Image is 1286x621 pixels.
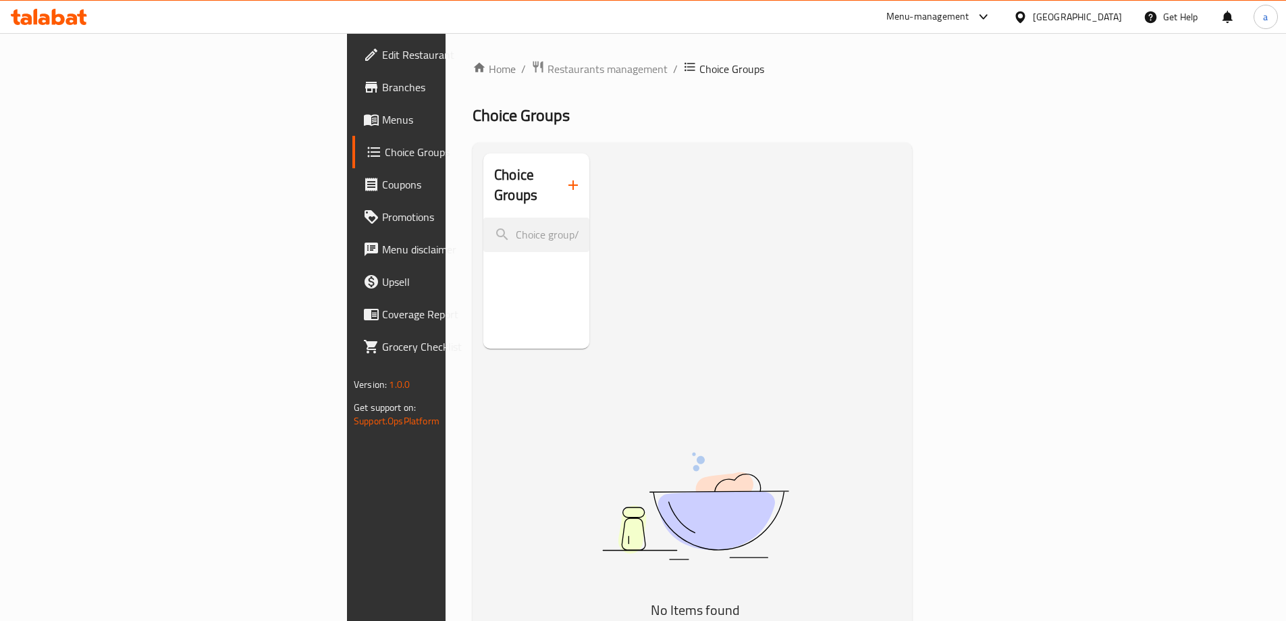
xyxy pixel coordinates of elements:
a: Promotions [352,201,562,233]
a: Restaurants management [531,60,668,78]
span: Menus [382,111,551,128]
span: Branches [382,79,551,95]
a: Menu disclaimer [352,233,562,266]
input: search [483,218,589,252]
img: dish.svg [527,416,864,595]
div: [GEOGRAPHIC_DATA] [1033,9,1122,24]
nav: breadcrumb [473,60,912,78]
a: Support.OpsPlatform [354,412,439,430]
a: Choice Groups [352,136,562,168]
h5: No Items found [527,599,864,621]
span: Menu disclaimer [382,241,551,257]
span: a [1263,9,1268,24]
a: Coverage Report [352,298,562,330]
a: Edit Restaurant [352,39,562,71]
span: Choice Groups [699,61,764,77]
a: Coupons [352,168,562,201]
a: Grocery Checklist [352,330,562,363]
div: Menu-management [886,9,969,25]
span: Upsell [382,274,551,290]
span: Promotions [382,209,551,225]
a: Upsell [352,266,562,298]
span: Coverage Report [382,306,551,322]
span: Coupons [382,176,551,193]
span: Get support on: [354,399,416,416]
span: Edit Restaurant [382,47,551,63]
span: 1.0.0 [389,376,410,393]
span: Version: [354,376,387,393]
li: / [673,61,678,77]
span: Grocery Checklist [382,339,551,355]
a: Branches [352,71,562,103]
span: Choice Groups [385,144,551,160]
span: Restaurants management [547,61,668,77]
a: Menus [352,103,562,136]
